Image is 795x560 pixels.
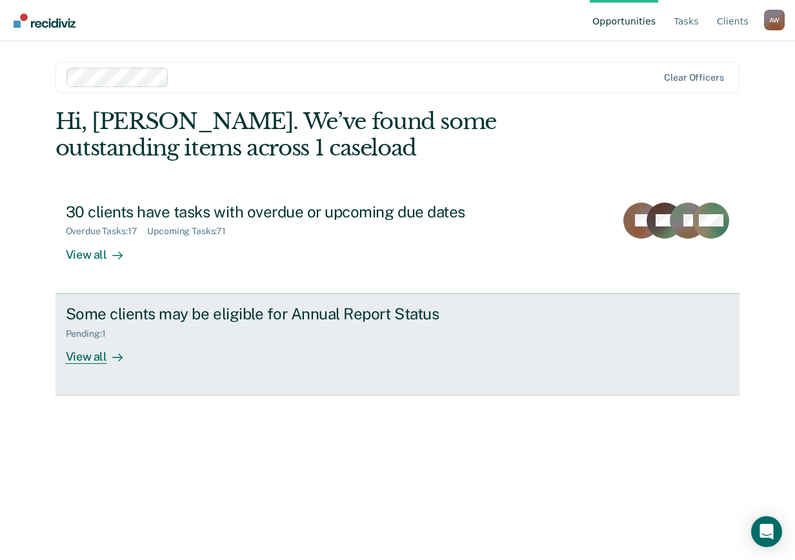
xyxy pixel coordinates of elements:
[664,72,723,83] div: Clear officers
[66,339,138,364] div: View all
[55,192,740,294] a: 30 clients have tasks with overdue or upcoming due datesOverdue Tasks:17Upcoming Tasks:71View all
[764,10,785,30] button: Profile dropdown button
[751,516,782,547] div: Open Intercom Messenger
[14,14,75,28] img: Recidiviz
[66,203,519,221] div: 30 clients have tasks with overdue or upcoming due dates
[55,294,740,395] a: Some clients may be eligible for Annual Report StatusPending:1View all
[55,108,603,161] div: Hi, [PERSON_NAME]. We’ve found some outstanding items across 1 caseload
[66,237,138,262] div: View all
[147,226,236,237] div: Upcoming Tasks : 71
[764,10,785,30] div: A W
[66,226,148,237] div: Overdue Tasks : 17
[66,328,116,339] div: Pending : 1
[66,305,519,323] div: Some clients may be eligible for Annual Report Status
